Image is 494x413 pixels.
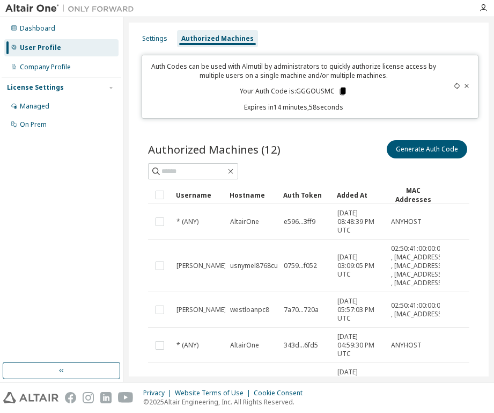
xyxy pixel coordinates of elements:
[390,186,436,204] div: MAC Addresses
[118,392,134,403] img: youtube.svg
[175,389,254,397] div: Website Terms of Use
[100,392,112,403] img: linkedin.svg
[254,389,309,397] div: Cookie Consent
[20,24,55,33] div: Dashboard
[284,262,317,270] span: 0759...f052
[20,63,71,71] div: Company Profile
[20,120,47,129] div: On Prem
[337,253,381,279] span: [DATE] 03:09:05 PM UTC
[284,341,318,350] span: 343d...6fd5
[230,218,259,226] span: AltairOne
[20,44,61,52] div: User Profile
[391,301,444,318] span: 02:50:41:00:00:01 , [MAC_ADDRESS]
[337,368,381,394] span: [DATE] 04:59:30 PM UTC
[176,218,198,226] span: * (ANY)
[284,218,315,226] span: e596...3ff9
[3,392,58,403] img: altair_logo.svg
[7,83,64,92] div: License Settings
[387,140,467,158] button: Generate Auth Code
[148,142,281,157] span: Authorized Machines (12)
[391,244,444,287] span: 02:50:41:00:00:01 , [MAC_ADDRESS] , [MAC_ADDRESS] , [MAC_ADDRESS] , [MAC_ADDRESS]
[176,341,198,350] span: * (ANY)
[181,34,254,43] div: Authorized Machines
[337,297,381,323] span: [DATE] 05:57:03 PM UTC
[230,306,269,314] span: westloanpc8
[5,3,139,14] img: Altair One
[337,186,382,204] div: Added At
[149,103,439,112] p: Expires in 14 minutes, 58 seconds
[230,341,259,350] span: AltairOne
[337,209,381,235] span: [DATE] 08:48:39 PM UTC
[230,186,275,204] div: Hostname
[240,86,348,96] p: Your Auth Code is: GGGOUSMC
[176,306,263,314] span: [PERSON_NAME].Dlhopolsky
[391,341,422,350] span: ANYHOST
[337,332,381,358] span: [DATE] 04:59:30 PM UTC
[83,392,94,403] img: instagram.svg
[176,186,221,204] div: Username
[149,62,439,80] p: Auth Codes can be used with Almutil by administrators to quickly authorize license access by mult...
[391,218,422,226] span: ANYHOST
[143,397,309,407] p: © 2025 Altair Engineering, Inc. All Rights Reserved.
[20,102,49,111] div: Managed
[65,392,76,403] img: facebook.svg
[143,389,175,397] div: Privacy
[142,34,167,43] div: Settings
[283,186,328,204] div: Auth Token
[284,306,319,314] span: 7a70...720a
[176,262,263,270] span: [PERSON_NAME].Dlhopolsky
[230,262,278,270] span: usnymel8768cu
